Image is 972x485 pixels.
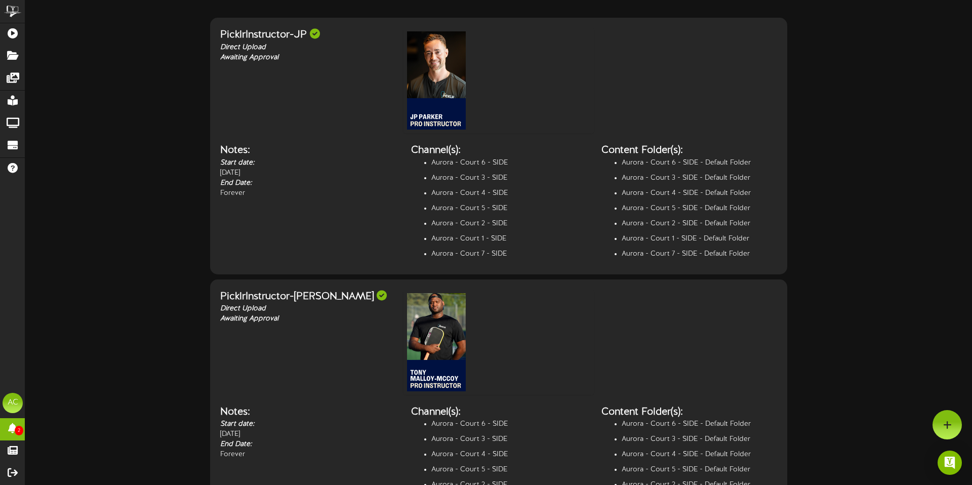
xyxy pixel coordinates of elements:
li: Aurora - Court 4 - SIDE - Default Folder [622,450,777,460]
div: Direct Upload [220,43,396,53]
li: Aurora - Court 6 - SIDE - Default Folder [622,419,777,429]
li: Aurora - Court 2 - SIDE [431,219,587,229]
div: PicklrInstructor-JP [220,28,396,43]
img: 390b5d02-37cd-44bb-9863-dc7b49a7014b.png [406,292,467,393]
div: Content Folder(s): [601,143,777,158]
li: Aurora - Court 4 - SIDE [431,188,587,198]
li: Aurora - Court 5 - SIDE [431,204,587,214]
div: [DATE] Forever [213,143,403,198]
div: PicklrInstructor-[PERSON_NAME] [220,290,396,304]
li: Aurora - Court 4 - SIDE [431,450,587,460]
div: Notes: [220,405,396,420]
div: End Date: [220,439,396,450]
li: Aurora - Court 6 - SIDE - Default Folder [622,158,777,168]
li: Aurora - Court 5 - SIDE - Default Folder [622,465,777,475]
div: Channel(s): [411,143,587,158]
li: Aurora - Court 3 - SIDE [431,173,587,183]
li: Aurora - Court 3 - SIDE [431,434,587,444]
span: 2 [15,426,23,435]
img: b8ebcb3b-b986-4742-b61a-155535a3f1a9.png [406,30,467,131]
div: Start date: [220,158,396,168]
li: Aurora - Court 2 - SIDE - Default Folder [622,219,777,229]
div: Awaiting Approval [220,314,396,324]
li: Aurora - Court 5 - SIDE - Default Folder [622,204,777,214]
li: Aurora - Court 3 - SIDE - Default Folder [622,434,777,444]
li: Aurora - Court 4 - SIDE - Default Folder [622,188,777,198]
div: Open Intercom Messenger [938,451,962,475]
li: Aurora - Court 6 - SIDE [431,158,587,168]
div: End Date: [220,178,396,188]
div: Notes: [220,143,396,158]
div: AC [3,393,23,413]
div: Channel(s): [411,405,587,420]
div: [DATE] Forever [213,405,403,460]
div: Direct Upload [220,304,396,314]
div: Content Folder(s): [601,405,777,420]
li: Aurora - Court 1 - SIDE [431,234,587,244]
li: Aurora - Court 3 - SIDE - Default Folder [622,173,777,183]
li: Aurora - Court 7 - SIDE [431,249,587,259]
div: Awaiting Approval [220,53,396,63]
li: Aurora - Court 6 - SIDE [431,419,587,429]
li: Aurora - Court 7 - SIDE - Default Folder [622,249,777,259]
div: Start date: [220,419,396,429]
li: Aurora - Court 5 - SIDE [431,465,587,475]
li: Aurora - Court 1 - SIDE - Default Folder [622,234,777,244]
